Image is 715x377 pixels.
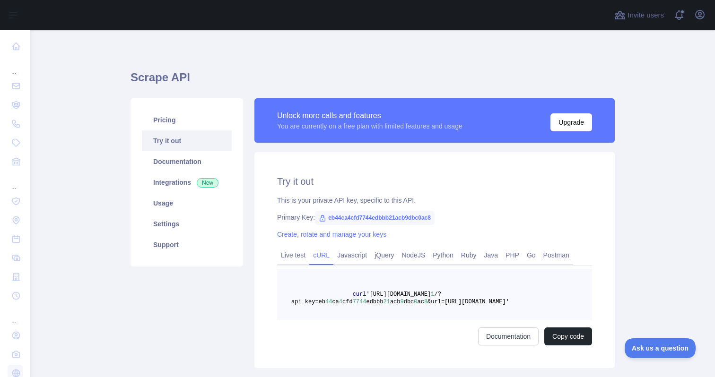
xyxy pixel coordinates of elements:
[371,248,398,263] a: jQuery
[277,121,462,131] div: You are currently on a free plan with limited features and usage
[8,57,23,76] div: ...
[625,338,696,358] iframe: Toggle Customer Support
[131,70,615,93] h1: Scrape API
[540,248,573,263] a: Postman
[309,248,333,263] a: cURL
[325,299,332,305] span: 44
[277,248,309,263] a: Live test
[277,231,386,238] a: Create, rotate and manage your keys
[523,248,540,263] a: Go
[424,299,427,305] span: 8
[8,306,23,325] div: ...
[333,248,371,263] a: Javascript
[197,178,218,188] span: New
[8,172,23,191] div: ...
[277,213,592,222] div: Primary Key:
[427,299,509,305] span: &url=[URL][DOMAIN_NAME]'
[342,299,353,305] span: cfd
[277,175,592,188] h2: Try it out
[142,172,232,193] a: Integrations New
[142,130,232,151] a: Try it out
[404,299,414,305] span: dbc
[431,291,434,298] span: 1
[628,10,664,21] span: Invite users
[429,248,457,263] a: Python
[332,299,339,305] span: ca
[383,299,390,305] span: 21
[480,248,502,263] a: Java
[142,151,232,172] a: Documentation
[366,291,431,298] span: '[URL][DOMAIN_NAME]
[457,248,480,263] a: Ruby
[142,214,232,234] a: Settings
[353,291,366,298] span: curl
[142,110,232,130] a: Pricing
[277,196,592,205] div: This is your private API key, specific to this API.
[502,248,523,263] a: PHP
[544,327,592,345] button: Copy code
[612,8,666,23] button: Invite users
[400,299,403,305] span: 9
[353,299,366,305] span: 7744
[398,248,429,263] a: NodeJS
[418,299,424,305] span: ac
[142,234,232,255] a: Support
[390,299,401,305] span: acb
[550,113,592,131] button: Upgrade
[366,299,383,305] span: edbbb
[478,327,539,345] a: Documentation
[142,193,232,214] a: Usage
[339,299,342,305] span: 4
[277,110,462,121] div: Unlock more calls and features
[414,299,417,305] span: 0
[315,211,435,225] span: eb44ca4cfd7744edbbb21acb9dbc0ac8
